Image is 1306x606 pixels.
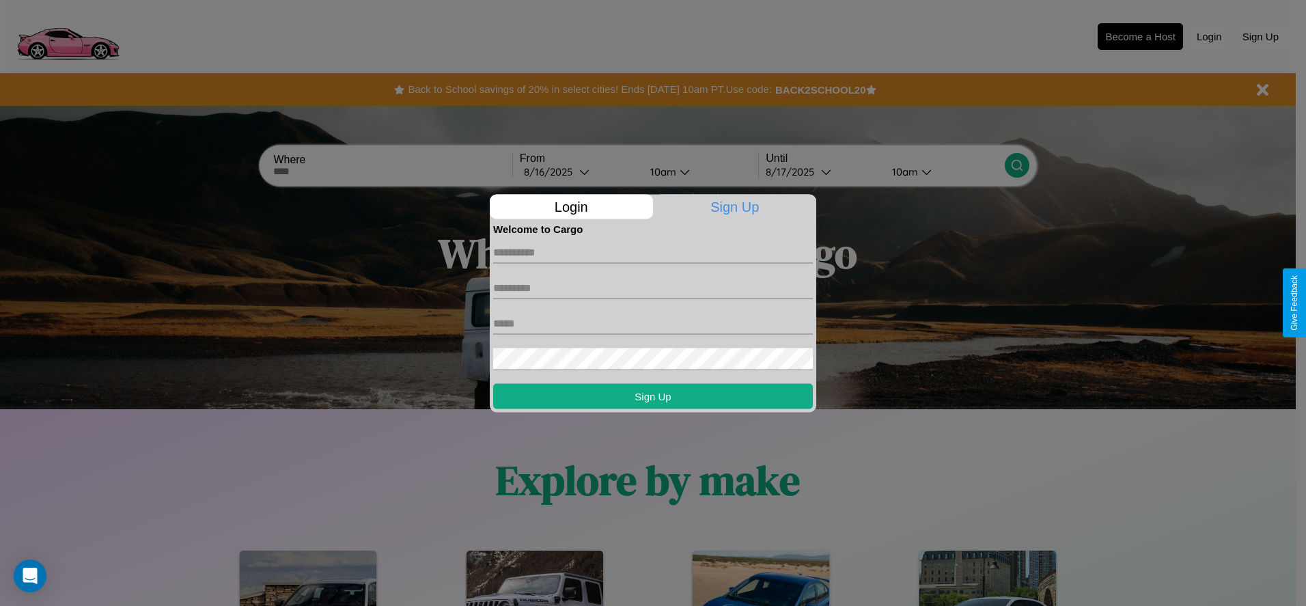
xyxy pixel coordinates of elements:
[493,383,813,409] button: Sign Up
[1290,275,1299,331] div: Give Feedback
[493,223,813,234] h4: Welcome to Cargo
[14,560,46,592] div: Open Intercom Messenger
[490,194,653,219] p: Login
[654,194,817,219] p: Sign Up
